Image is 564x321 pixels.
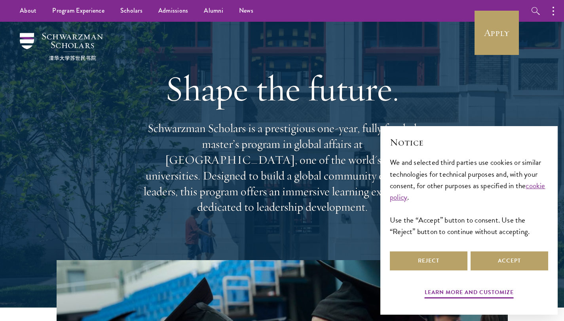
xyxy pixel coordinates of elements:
a: Apply [475,11,519,55]
button: Learn more and customize [425,287,514,300]
button: Reject [390,251,467,270]
a: cookie policy [390,180,545,203]
div: We and selected third parties use cookies or similar technologies for technical purposes and, wit... [390,157,548,237]
h2: Notice [390,136,548,149]
img: Schwarzman Scholars [20,33,103,60]
p: Schwarzman Scholars is a prestigious one-year, fully funded master’s program in global affairs at... [140,121,425,215]
h1: Shape the future. [140,66,425,111]
button: Accept [471,251,548,270]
